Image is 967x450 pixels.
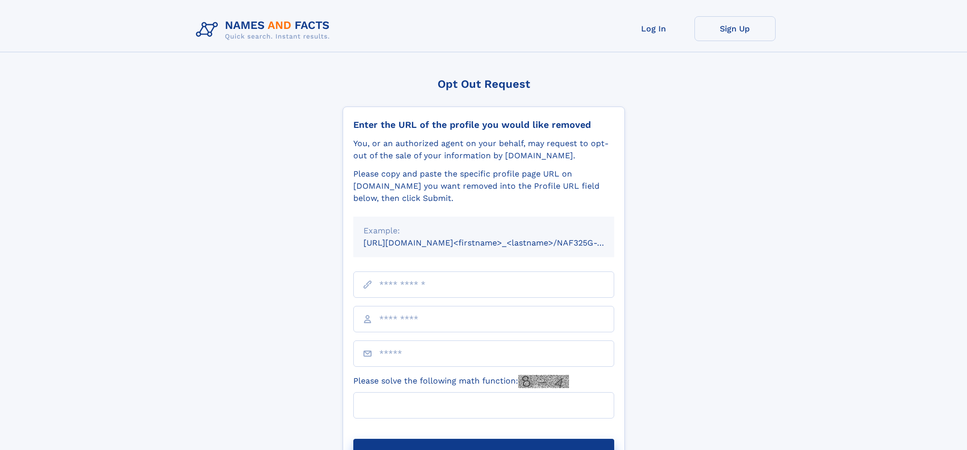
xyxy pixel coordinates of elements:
[353,375,569,388] label: Please solve the following math function:
[694,16,776,41] a: Sign Up
[353,119,614,130] div: Enter the URL of the profile you would like removed
[353,137,614,162] div: You, or an authorized agent on your behalf, may request to opt-out of the sale of your informatio...
[343,78,625,90] div: Opt Out Request
[353,168,614,204] div: Please copy and paste the specific profile page URL on [DOMAIN_NAME] you want removed into the Pr...
[363,225,604,237] div: Example:
[363,238,633,248] small: [URL][DOMAIN_NAME]<firstname>_<lastname>/NAF325G-xxxxxxxx
[613,16,694,41] a: Log In
[192,16,338,44] img: Logo Names and Facts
